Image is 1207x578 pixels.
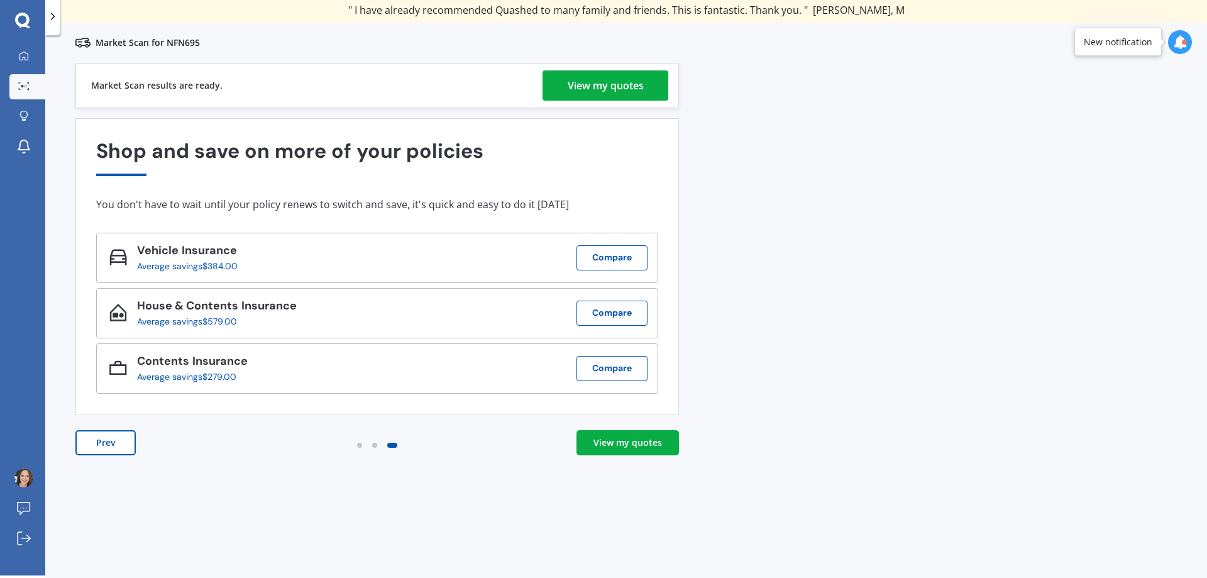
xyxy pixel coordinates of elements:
[14,469,33,487] img: ACg8ocKHrAPaBCnFZqJf39PfsuEhgK4tbFpBIYy7NUIKl7OifxSUOvs=s96-c
[75,430,136,455] button: Prev
[576,430,679,455] a: View my quotes
[109,359,127,377] img: Contents_icon
[576,301,648,326] button: Compare
[238,298,297,313] span: Insurance
[179,243,237,258] span: Insurance
[137,299,297,316] div: House & Contents
[109,304,127,321] img: House & Contents_icon
[109,248,127,266] img: Vehicle_icon
[593,436,662,449] div: View my quotes
[96,36,200,49] p: Market Scan for NFN695
[576,245,648,270] button: Compare
[189,353,248,369] span: Insurance
[96,198,658,211] div: You don't have to wait until your policy renews to switch and save, it's quick and easy to do it ...
[137,355,248,372] div: Contents
[137,316,287,326] div: Average savings $579.00
[75,35,91,50] img: rv.0245371a01b30db230af.svg
[1084,36,1152,48] div: New notification
[543,70,668,101] a: View my quotes
[137,261,238,271] div: Average savings $384.00
[576,356,648,381] button: Compare
[96,140,658,175] div: Shop and save on more of your policies
[137,244,248,261] div: Vehicle
[91,64,223,108] div: Market Scan results are ready.
[568,70,644,101] div: View my quotes
[137,372,238,382] div: Average savings $279.00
